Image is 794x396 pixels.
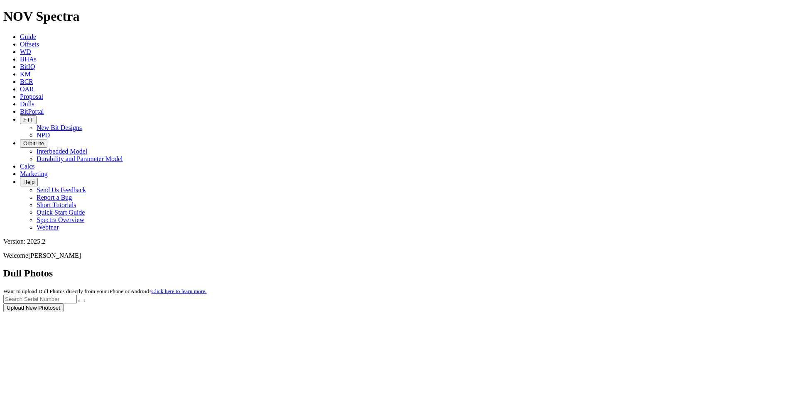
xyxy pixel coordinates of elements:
span: OrbitLite [23,140,44,147]
a: OAR [20,86,34,93]
h2: Dull Photos [3,268,791,279]
span: FTT [23,117,33,123]
a: Marketing [20,170,48,177]
span: [PERSON_NAME] [28,252,81,259]
a: Guide [20,33,36,40]
span: Help [23,179,34,185]
a: Click here to learn more. [152,288,207,294]
a: KM [20,71,31,78]
a: WD [20,48,31,55]
a: Proposal [20,93,43,100]
a: Dulls [20,100,34,108]
small: Want to upload Dull Photos directly from your iPhone or Android? [3,288,206,294]
a: Interbedded Model [37,148,87,155]
a: Spectra Overview [37,216,84,223]
button: OrbitLite [20,139,47,148]
a: Offsets [20,41,39,48]
a: Durability and Parameter Model [37,155,123,162]
button: FTT [20,115,37,124]
a: BitIQ [20,63,35,70]
a: NPD [37,132,50,139]
a: BitPortal [20,108,44,115]
div: Version: 2025.2 [3,238,791,245]
h1: NOV Spectra [3,9,791,24]
a: Report a Bug [37,194,72,201]
a: Calcs [20,163,35,170]
a: Short Tutorials [37,201,76,208]
a: New Bit Designs [37,124,82,131]
a: Quick Start Guide [37,209,85,216]
input: Search Serial Number [3,295,77,303]
a: Send Us Feedback [37,186,86,193]
a: Webinar [37,224,59,231]
button: Upload New Photoset [3,303,64,312]
button: Help [20,178,38,186]
a: BHAs [20,56,37,63]
p: Welcome [3,252,791,259]
a: BCR [20,78,33,85]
